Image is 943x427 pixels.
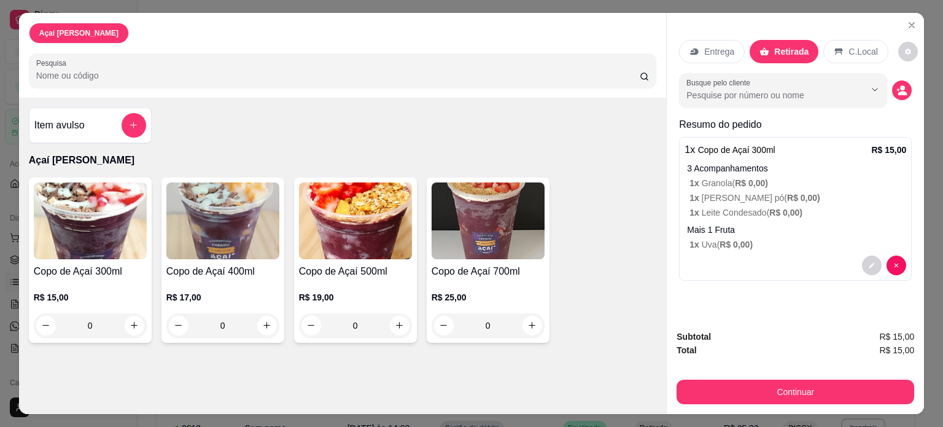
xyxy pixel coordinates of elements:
[887,256,906,275] button: decrease-product-quantity
[39,28,118,38] p: Açaí [PERSON_NAME]
[122,113,146,138] button: add-separate-item
[689,206,906,219] p: Leite Condesado (
[865,80,885,100] button: Show suggestions
[871,144,906,156] p: R$ 15,00
[689,193,701,203] span: 1 x
[677,332,711,342] strong: Subtotal
[677,345,696,355] strong: Total
[432,264,545,279] h4: Copo de Açaí 700ml
[36,58,71,68] label: Pesquisa
[689,178,701,188] span: 1 x
[166,291,279,304] p: R$ 17,00
[879,330,914,343] span: R$ 15,00
[686,89,845,101] input: Busque pelo cliente
[34,264,147,279] h4: Copo de Açaí 300ml
[299,264,412,279] h4: Copo de Açaí 500ml
[774,45,809,58] p: Retirada
[735,178,768,188] span: R$ 0,00 )
[34,182,147,259] img: product-image
[787,193,820,203] span: R$ 0,00 )
[34,291,147,304] p: R$ 15,00
[679,117,912,132] p: Resumo do pedido
[166,182,279,259] img: product-image
[432,291,545,304] p: R$ 25,00
[685,143,775,157] p: 1 x
[299,291,412,304] p: R$ 19,00
[687,224,906,236] p: Mais 1 Fruta
[677,380,914,404] button: Continuar
[720,240,753,249] span: R$ 0,00 )
[689,177,906,189] p: Granola (
[689,240,701,249] span: 1 x
[698,145,775,155] span: Copo de Açaí 300ml
[29,153,657,168] p: Açaí [PERSON_NAME]
[687,162,906,174] p: 3 Acompanhamentos
[902,15,922,35] button: Close
[36,69,640,82] input: Pesquisa
[689,208,701,217] span: 1 x
[34,118,85,133] h4: Item avulso
[898,42,918,61] button: decrease-product-quantity
[769,208,802,217] span: R$ 0,00 )
[689,192,906,204] p: [PERSON_NAME] pó (
[704,45,734,58] p: Entrega
[686,77,755,88] label: Busque pelo cliente
[689,238,906,251] p: Uva (
[299,182,412,259] img: product-image
[166,264,279,279] h4: Copo de Açaí 400ml
[879,343,914,357] span: R$ 15,00
[892,80,912,100] button: decrease-product-quantity
[848,45,877,58] p: C.Local
[432,182,545,259] img: product-image
[862,256,882,275] button: decrease-product-quantity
